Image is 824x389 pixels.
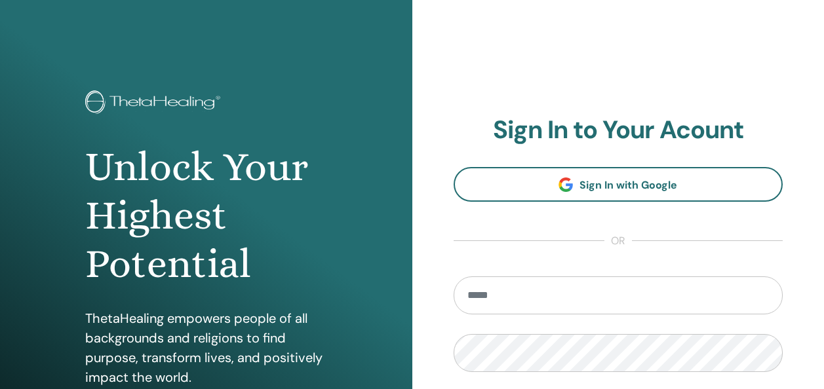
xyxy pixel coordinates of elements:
h1: Unlock Your Highest Potential [85,143,327,289]
h2: Sign In to Your Acount [454,115,783,145]
a: Sign In with Google [454,167,783,202]
span: or [604,233,632,249]
p: ThetaHealing empowers people of all backgrounds and religions to find purpose, transform lives, a... [85,308,327,387]
span: Sign In with Google [579,178,677,192]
